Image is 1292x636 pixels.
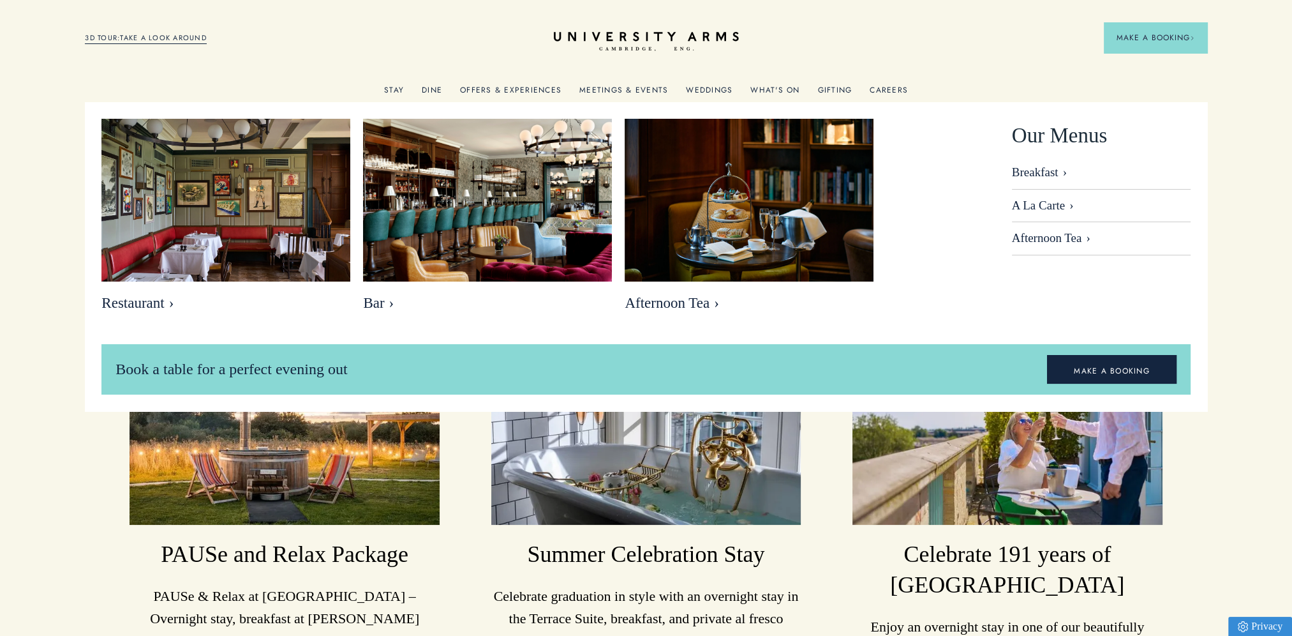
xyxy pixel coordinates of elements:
[870,86,908,102] a: Careers
[818,86,852,102] a: Gifting
[460,86,561,102] a: Offers & Experiences
[1012,222,1191,255] a: Afternoon Tea
[554,32,739,52] a: Home
[1238,621,1248,632] img: Privacy
[363,294,612,312] span: Bar
[1104,22,1207,53] button: Make a BookingArrow icon
[1012,119,1107,153] span: Our Menus
[1117,32,1194,43] span: Make a Booking
[422,86,442,102] a: Dine
[101,294,350,312] span: Restaurant
[625,294,873,312] span: Afternoon Tea
[384,86,404,102] a: Stay
[579,86,668,102] a: Meetings & Events
[363,119,612,285] img: image-b49cb22997400f3f08bed174b2325b8c369ebe22-8192x5461-jpg
[625,119,873,319] a: image-eb2e3df6809416bccf7066a54a890525e7486f8d-2500x1667-jpg Afternoon Tea
[852,540,1162,601] h3: Celebrate 191 years of [GEOGRAPHIC_DATA]
[1012,165,1191,190] a: Breakfast
[1047,355,1177,384] a: MAKE A BOOKING
[85,33,207,44] a: 3D TOUR:TAKE A LOOK AROUND
[363,119,612,319] a: image-b49cb22997400f3f08bed174b2325b8c369ebe22-8192x5461-jpg Bar
[491,318,801,525] img: image-a678a3d208f2065fc5890bd5da5830c7877c1e53-3983x2660-jpg
[130,540,440,570] h3: PAUSe and Relax Package
[101,119,350,319] a: image-bebfa3899fb04038ade422a89983545adfd703f7-2500x1667-jpg Restaurant
[1012,190,1191,223] a: A La Carte
[115,361,347,377] span: Book a table for a perfect evening out
[1228,617,1292,636] a: Privacy
[101,119,350,285] img: image-bebfa3899fb04038ade422a89983545adfd703f7-2500x1667-jpg
[686,86,732,102] a: Weddings
[130,318,440,525] img: image-1171400894a375d9a931a68ffa7fe4bcc321ad3f-2200x1300-jpg
[625,119,873,285] img: image-eb2e3df6809416bccf7066a54a890525e7486f8d-2500x1667-jpg
[750,86,799,102] a: What's On
[852,318,1162,525] img: image-06b67da7cef3647c57b18f70ec17f0183790af67-6000x4000-jpg
[491,540,801,570] h3: Summer Celebration Stay
[1190,36,1194,40] img: Arrow icon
